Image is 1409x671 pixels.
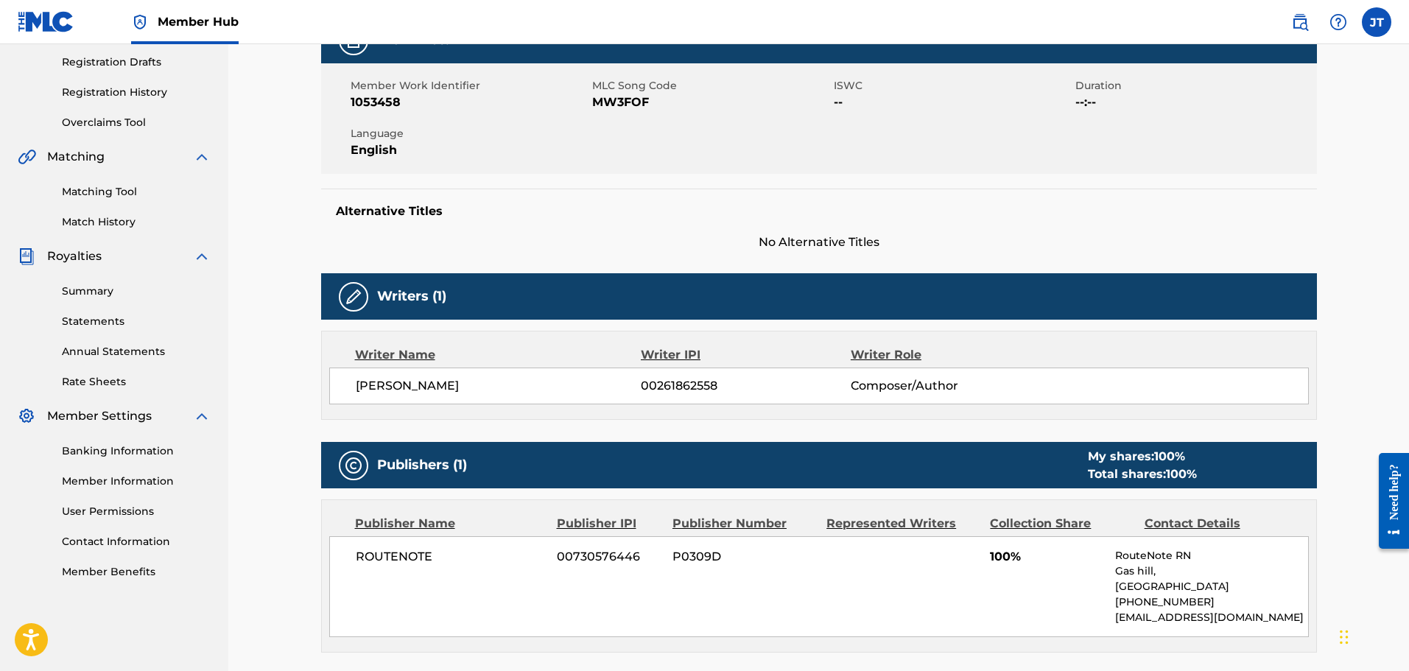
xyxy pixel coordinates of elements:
div: Writer IPI [641,346,851,364]
div: Writer Name [355,346,642,364]
a: Statements [62,314,211,329]
span: Royalties [47,247,102,265]
div: Drag [1340,615,1349,659]
p: [EMAIL_ADDRESS][DOMAIN_NAME] [1115,610,1307,625]
span: --:-- [1075,94,1313,111]
img: Top Rightsholder [131,13,149,31]
span: Composer/Author [851,377,1041,395]
h5: Alternative Titles [336,204,1302,219]
span: P0309D [672,548,815,566]
img: Publishers [345,457,362,474]
a: Banking Information [62,443,211,459]
span: Duration [1075,78,1313,94]
img: expand [193,407,211,425]
span: 00261862558 [641,377,850,395]
iframe: Chat Widget [1335,600,1409,671]
a: Registration Drafts [62,55,211,70]
a: Annual Statements [62,344,211,359]
div: User Menu [1362,7,1391,37]
img: expand [193,148,211,166]
p: [PHONE_NUMBER] [1115,594,1307,610]
span: Language [351,126,588,141]
span: -- [834,94,1072,111]
img: Writers [345,288,362,306]
div: Total shares: [1088,466,1197,483]
div: My shares: [1088,448,1197,466]
a: Contact Information [62,534,211,549]
div: Publisher Number [672,515,815,533]
div: Help [1324,7,1353,37]
div: Writer Role [851,346,1041,364]
div: Collection Share [990,515,1133,533]
span: MW3FOF [592,94,830,111]
span: 1053458 [351,94,588,111]
a: Match History [62,214,211,230]
span: Member Settings [47,407,152,425]
div: Publisher IPI [557,515,661,533]
img: Matching [18,148,36,166]
span: MLC Song Code [592,78,830,94]
a: Member Benefits [62,564,211,580]
a: Public Search [1285,7,1315,37]
a: Rate Sheets [62,374,211,390]
img: expand [193,247,211,265]
img: Royalties [18,247,35,265]
img: search [1291,13,1309,31]
span: No Alternative Titles [321,233,1317,251]
span: 100 % [1154,449,1185,463]
p: RouteNote RN [1115,548,1307,563]
h5: Publishers (1) [377,457,467,474]
a: User Permissions [62,504,211,519]
h5: Writers (1) [377,288,446,305]
span: 100% [990,548,1104,566]
span: [PERSON_NAME] [356,377,642,395]
div: Represented Writers [826,515,979,533]
img: help [1329,13,1347,31]
div: Publisher Name [355,515,546,533]
iframe: Resource Center [1368,441,1409,560]
img: MLC Logo [18,11,74,32]
a: Registration History [62,85,211,100]
span: Member Work Identifier [351,78,588,94]
span: 100 % [1166,467,1197,481]
div: Contact Details [1145,515,1287,533]
span: English [351,141,588,159]
span: ISWC [834,78,1072,94]
a: Overclaims Tool [62,115,211,130]
a: Summary [62,284,211,299]
a: Matching Tool [62,184,211,200]
span: ROUTENOTE [356,548,547,566]
p: [GEOGRAPHIC_DATA] [1115,579,1307,594]
a: Member Information [62,474,211,489]
img: Member Settings [18,407,35,425]
span: Member Hub [158,13,239,30]
p: Gas hill, [1115,563,1307,579]
span: 00730576446 [557,548,661,566]
span: Matching [47,148,105,166]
